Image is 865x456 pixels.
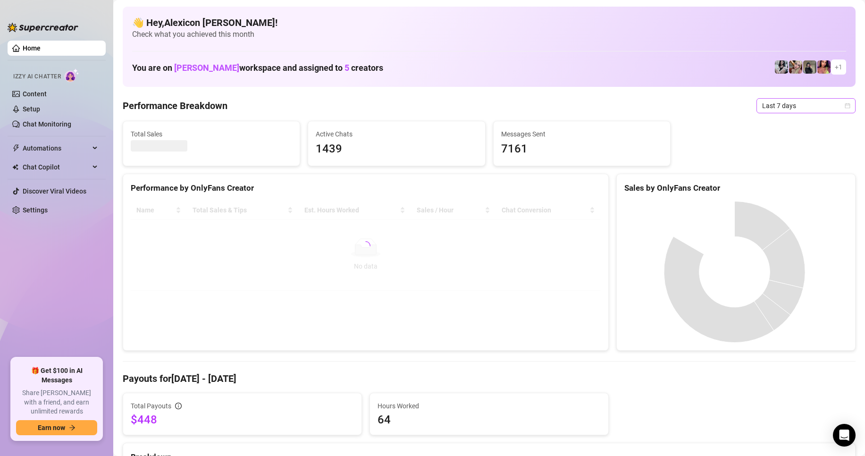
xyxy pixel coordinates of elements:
[123,372,856,385] h4: Payouts for [DATE] - [DATE]
[123,99,227,112] h4: Performance Breakdown
[817,60,831,74] img: GODDESS
[16,420,97,435] button: Earn nowarrow-right
[12,164,18,170] img: Chat Copilot
[501,140,663,158] span: 7161
[131,412,354,427] span: $448
[501,129,663,139] span: Messages Sent
[378,412,601,427] span: 64
[132,29,846,40] span: Check what you achieved this month
[23,90,47,98] a: Content
[69,424,76,431] span: arrow-right
[316,129,477,139] span: Active Chats
[23,187,86,195] a: Discover Viral Videos
[16,366,97,385] span: 🎁 Get $100 in AI Messages
[131,401,171,411] span: Total Payouts
[13,72,61,81] span: Izzy AI Chatter
[775,60,788,74] img: Sadie
[12,144,20,152] span: thunderbolt
[174,63,239,73] span: [PERSON_NAME]
[845,103,850,109] span: calendar
[38,424,65,431] span: Earn now
[16,388,97,416] span: Share [PERSON_NAME] with a friend, and earn unlimited rewards
[624,182,848,194] div: Sales by OnlyFans Creator
[316,140,477,158] span: 1439
[175,403,182,409] span: info-circle
[8,23,78,32] img: logo-BBDzfeDw.svg
[361,241,370,251] span: loading
[378,401,601,411] span: Hours Worked
[132,16,846,29] h4: 👋 Hey, Alexicon [PERSON_NAME] !
[23,206,48,214] a: Settings
[23,141,90,156] span: Automations
[835,62,842,72] span: + 1
[65,68,79,82] img: AI Chatter
[789,60,802,74] img: Anna
[132,63,383,73] h1: You are on workspace and assigned to creators
[23,44,41,52] a: Home
[23,120,71,128] a: Chat Monitoring
[833,424,856,447] div: Open Intercom Messenger
[131,182,601,194] div: Performance by OnlyFans Creator
[131,129,292,139] span: Total Sales
[762,99,850,113] span: Last 7 days
[23,105,40,113] a: Setup
[23,160,90,175] span: Chat Copilot
[803,60,816,74] img: Anna
[344,63,349,73] span: 5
